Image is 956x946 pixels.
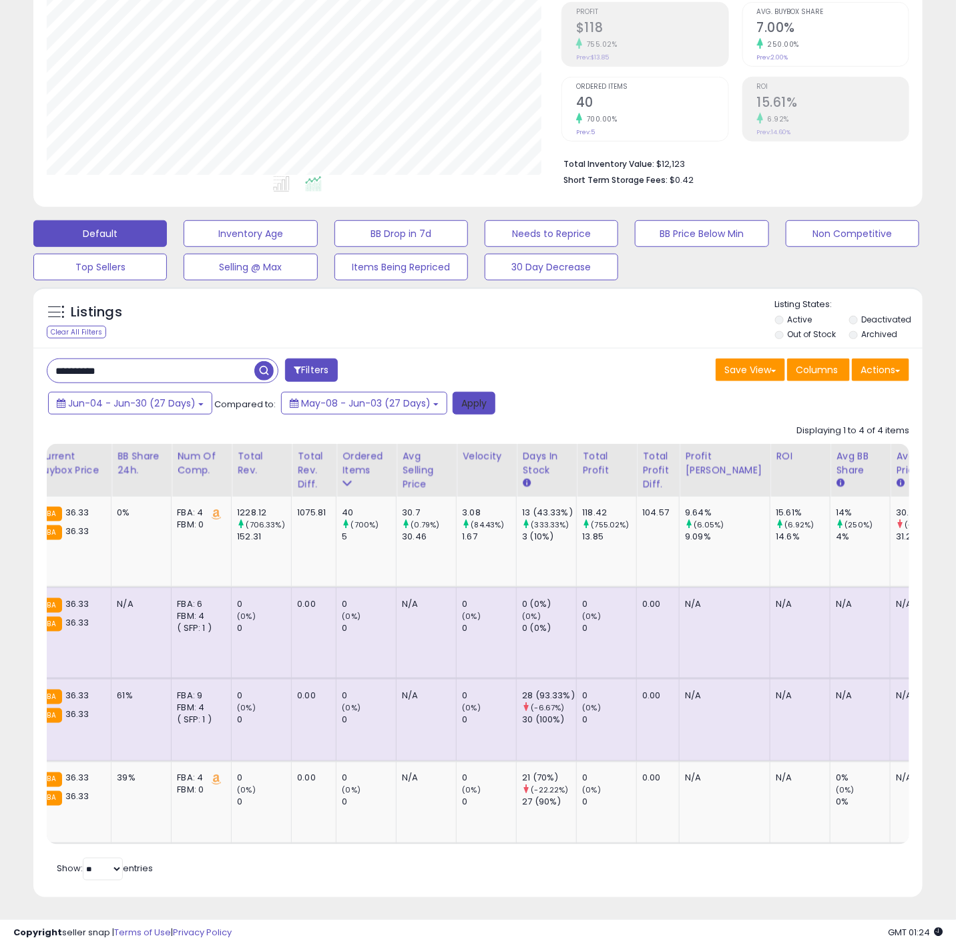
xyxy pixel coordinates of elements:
div: N/A [776,598,820,610]
small: (0.79%) [411,519,440,530]
div: 30.29 [896,507,950,519]
div: 0 [342,622,396,634]
span: Columns [796,363,838,377]
div: N/A [402,772,446,784]
small: Prev: 14.60% [757,128,791,136]
small: (706.33%) [246,519,284,530]
div: 0 [462,796,516,808]
span: May-08 - Jun-03 (27 Days) [301,397,431,410]
div: ( SFP: 1 ) [177,622,221,634]
h2: 15.61% [757,95,909,113]
button: Filters [285,359,337,382]
div: 14.6% [776,531,830,543]
div: 0 [237,690,291,702]
small: (0%) [237,611,256,622]
div: 13.85 [582,531,636,543]
div: N/A [402,690,446,702]
small: Avg Win Price. [896,477,904,489]
button: Top Sellers [33,254,167,280]
div: FBA: 4 [177,772,221,784]
div: Days In Stock [522,449,571,477]
div: 28 (93.33%) [522,690,576,702]
small: (333.33%) [531,519,569,530]
div: 27 (90%) [522,796,576,808]
div: 0 [462,598,516,610]
label: Deactivated [861,314,911,325]
div: N/A [896,772,940,784]
div: 0.00 [297,598,326,610]
small: Prev: 2.00% [757,53,788,61]
div: N/A [402,598,446,610]
div: 0.00 [642,690,669,702]
b: Total Inventory Value: [563,158,654,170]
div: 0 [237,714,291,726]
span: Show: entries [57,863,153,875]
small: (0%) [522,611,541,622]
div: 3 (10%) [522,531,576,543]
small: (0%) [237,702,256,713]
button: BB Drop in 7d [334,220,468,247]
small: (6.92%) [785,519,814,530]
div: 0 [237,598,291,610]
div: FBM: 0 [177,519,221,531]
span: Profit [576,9,728,16]
div: 0 [582,796,636,808]
span: 2025-09-10 01:24 GMT [888,926,943,939]
div: FBM: 4 [177,702,221,714]
div: 0.00 [642,598,669,610]
div: 0 [582,622,636,634]
div: N/A [776,772,820,784]
div: 0 [582,598,636,610]
button: Needs to Reprice [485,220,618,247]
span: 36.33 [65,689,89,702]
div: 5 [342,531,396,543]
button: Columns [787,359,850,381]
p: Listing States: [775,298,923,311]
div: N/A [117,598,161,610]
label: Archived [861,328,897,340]
small: FBA [37,791,61,806]
span: Ordered Items [576,83,728,91]
div: 15.61% [776,507,830,519]
button: Inventory Age [184,220,317,247]
b: Short Term Storage Fees: [563,174,668,186]
div: Avg Win Price [896,449,945,477]
div: 152.31 [237,531,291,543]
button: May-08 - Jun-03 (27 Days) [281,392,447,415]
div: 0 (0%) [522,622,576,634]
label: Out of Stock [787,328,836,340]
div: Total Profit Diff. [642,449,674,491]
div: Total Profit [582,449,631,477]
div: 0 [462,622,516,634]
small: (0%) [582,611,601,622]
div: 0% [836,796,890,808]
div: 31.29 [896,531,950,543]
h2: 40 [576,95,728,113]
div: 0.00 [297,772,326,784]
button: BB Price Below Min [635,220,768,247]
span: $0.42 [670,174,694,186]
small: 700.00% [582,114,618,124]
div: Clear All Filters [47,326,106,338]
small: (6.05%) [694,519,724,530]
div: 3.08 [462,507,516,519]
button: Save View [716,359,785,381]
div: N/A [685,772,760,784]
small: (0%) [462,611,481,622]
div: 0 [582,772,636,784]
button: Selling @ Max [184,254,317,280]
small: (0%) [462,785,481,796]
div: 104.57 [642,507,669,519]
div: 0 [237,622,291,634]
label: Active [787,314,812,325]
button: Actions [852,359,909,381]
div: 0 [582,690,636,702]
small: 250.00% [763,39,800,49]
div: 0.00 [297,690,326,702]
small: (0%) [342,611,361,622]
small: 6.92% [763,114,790,124]
div: 61% [117,690,161,702]
small: FBA [37,617,61,632]
div: Ordered Items [342,449,391,477]
div: FBM: 0 [177,784,221,796]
